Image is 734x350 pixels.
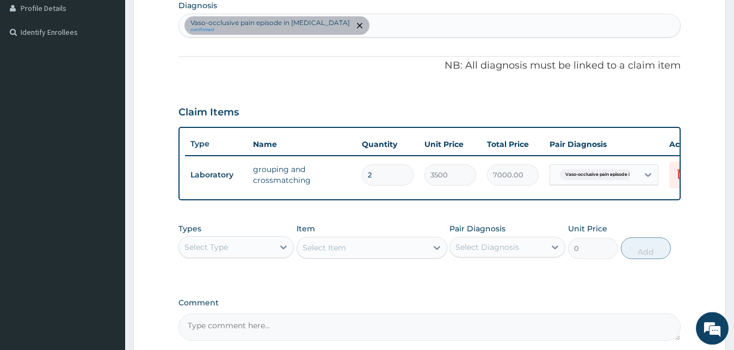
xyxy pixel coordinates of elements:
[178,224,201,234] label: Types
[560,169,641,180] span: Vaso-occlusive pain episode in...
[544,133,664,155] th: Pair Diagnosis
[63,106,150,216] span: We're online!
[419,133,482,155] th: Unit Price
[57,61,183,75] div: Chat with us now
[185,165,248,185] td: Laboratory
[190,27,350,33] small: confirmed
[190,19,350,27] p: Vaso-occlusive pain episode in [MEDICAL_DATA]
[455,242,519,253] div: Select Diagnosis
[356,133,419,155] th: Quantity
[248,133,356,155] th: Name
[355,21,365,30] span: remove selection option
[664,133,718,155] th: Actions
[178,298,681,308] label: Comment
[178,59,681,73] p: NB: All diagnosis must be linked to a claim item
[5,234,207,272] textarea: Type your message and hit 'Enter'
[178,107,239,119] h3: Claim Items
[185,134,248,154] th: Type
[178,5,205,32] div: Minimize live chat window
[248,158,356,191] td: grouping and crossmatching
[482,133,544,155] th: Total Price
[449,223,505,234] label: Pair Diagnosis
[20,54,44,82] img: d_794563401_company_1708531726252_794563401
[568,223,607,234] label: Unit Price
[621,237,671,259] button: Add
[297,223,315,234] label: Item
[184,242,228,253] div: Select Type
